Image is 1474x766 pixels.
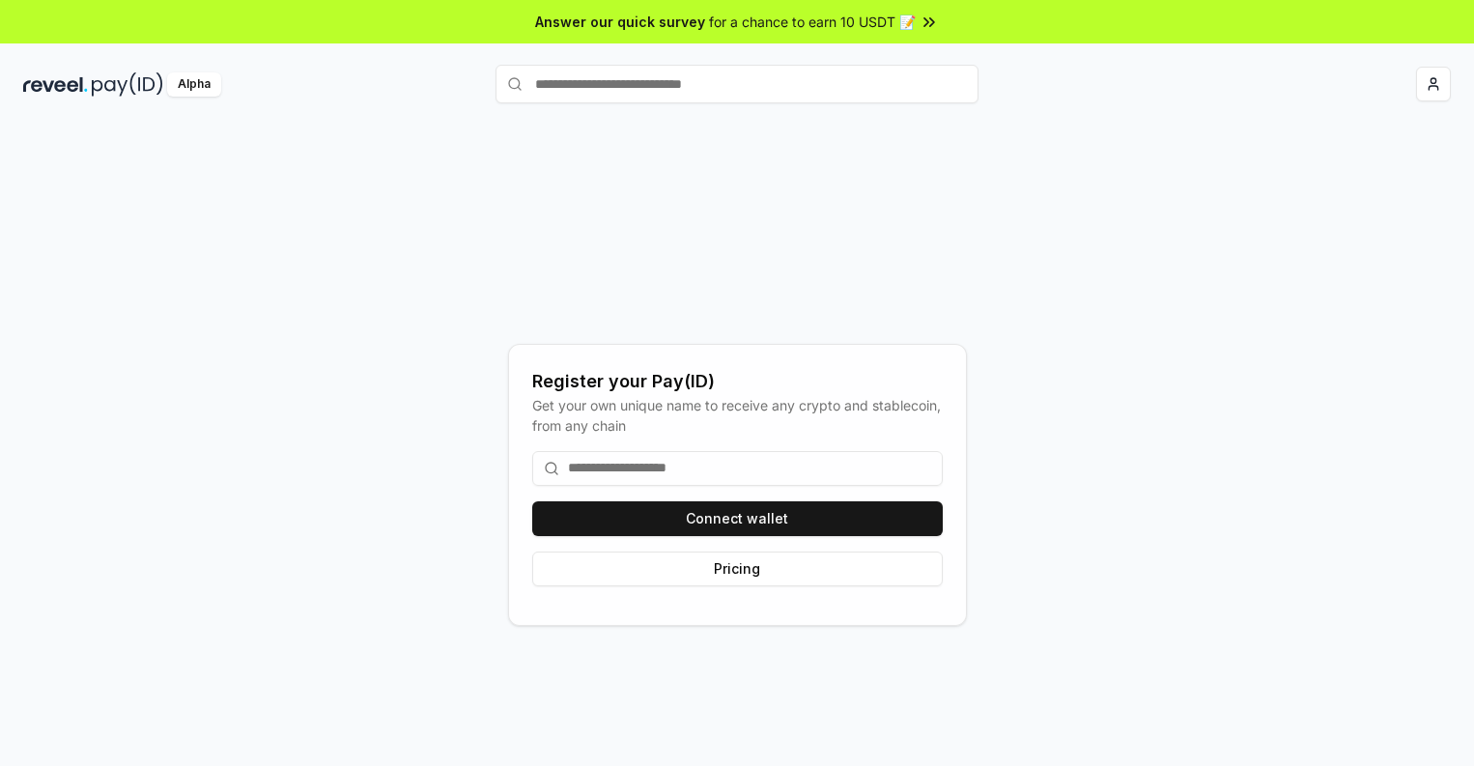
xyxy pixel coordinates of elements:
div: Register your Pay(ID) [532,368,943,395]
span: Answer our quick survey [535,12,705,32]
button: Connect wallet [532,501,943,536]
img: reveel_dark [23,72,88,97]
img: pay_id [92,72,163,97]
div: Alpha [167,72,221,97]
span: for a chance to earn 10 USDT 📝 [709,12,916,32]
div: Get your own unique name to receive any crypto and stablecoin, from any chain [532,395,943,436]
button: Pricing [532,552,943,586]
